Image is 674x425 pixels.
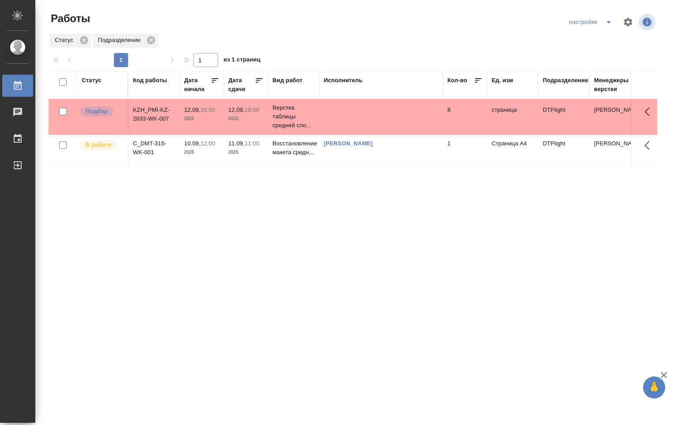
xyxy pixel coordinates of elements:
div: Подразделение [93,34,158,48]
a: [PERSON_NAME] [324,140,373,147]
p: 11:00 [245,140,259,147]
p: 10.09, [184,140,201,147]
p: В работе [86,140,111,149]
p: [PERSON_NAME] [594,139,636,148]
div: Дата начала [184,76,211,94]
p: 2025 [184,114,220,123]
p: 18:00 [245,106,259,113]
div: Исполнитель выполняет работу [80,139,123,151]
p: Подразделение [98,36,144,45]
p: Подбор [86,107,108,116]
span: Посмотреть информацию [639,14,657,30]
div: Дата сдачи [228,76,255,94]
td: C_DMT-315-WK-001 [129,135,180,166]
span: из 1 страниц [223,54,261,67]
div: Код работы [133,76,167,85]
p: Верстка таблицы средней сло... [273,103,315,130]
div: split button [567,15,617,29]
p: 12.09, [228,106,245,113]
div: Подразделение [543,76,588,85]
p: 12:00 [201,140,215,147]
div: Исполнитель [324,76,363,85]
div: Кол-во [447,76,467,85]
td: DTPlight [538,135,590,166]
div: Вид работ [273,76,303,85]
p: Статус [55,36,76,45]
p: 2025 [184,148,220,157]
p: 12.09, [184,106,201,113]
span: Настроить таблицу [617,11,639,33]
div: Статус [82,76,102,85]
td: KZH_PMI-KZ-2833-WK-007 [129,101,180,132]
p: Восстановление макета средн... [273,139,315,157]
span: 🙏 [647,378,662,397]
button: Здесь прячутся важные кнопки [639,135,660,156]
p: 2025 [228,148,264,157]
td: страница [487,101,538,132]
td: 8 [443,101,487,132]
div: Статус [49,34,91,48]
button: Здесь прячутся важные кнопки [639,101,660,122]
span: Работы [49,11,90,26]
p: [PERSON_NAME] [594,106,636,114]
td: DTPlight [538,101,590,132]
p: 16:00 [201,106,215,113]
td: 1 [443,135,487,166]
div: Менеджеры верстки [594,76,636,94]
button: 🙏 [643,376,665,398]
div: Ед. изм [492,76,513,85]
p: 2025 [228,114,264,123]
p: 11.09, [228,140,245,147]
td: Страница А4 [487,135,538,166]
